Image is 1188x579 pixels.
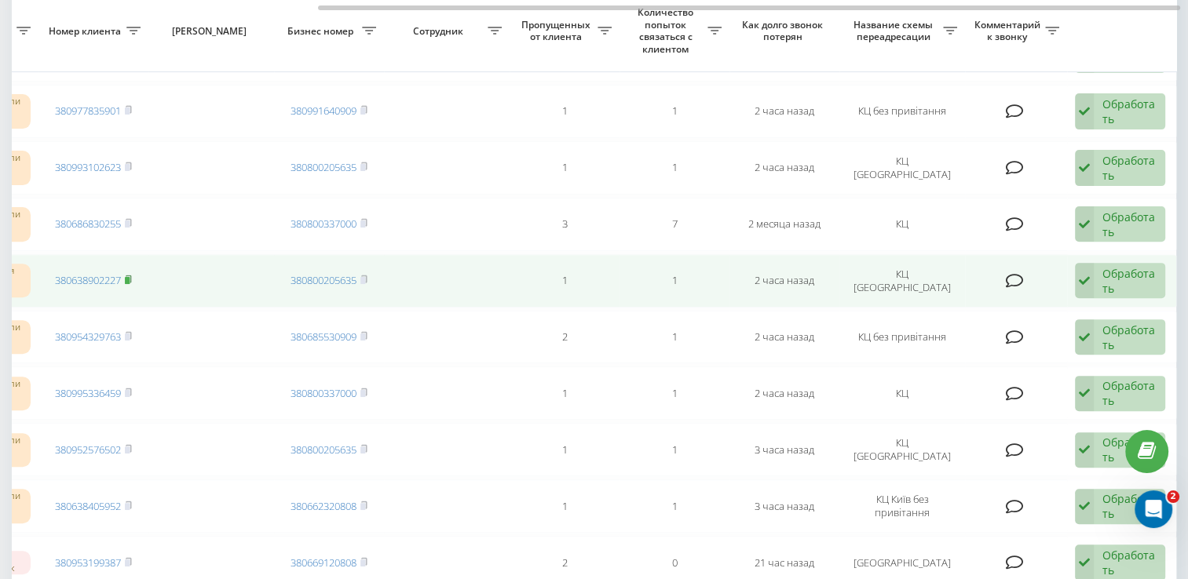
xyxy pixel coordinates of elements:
td: 1 [620,479,729,533]
td: 3 часа назад [729,423,839,476]
span: Пропущенных от клиента [517,19,598,43]
a: 380800205635 [291,442,356,457]
td: КЦ без привітання [839,85,965,138]
span: Название схемы переадресации [847,19,943,43]
td: 1 [510,423,620,476]
a: 380638405952 [55,499,121,513]
td: КЦ [GEOGRAPHIC_DATA] [839,141,965,195]
td: 1 [620,423,729,476]
a: 380954329763 [55,330,121,344]
div: Обработать [1102,322,1157,352]
td: 3 [510,198,620,251]
div: Обработать [1102,96,1157,126]
td: 1 [620,141,729,195]
td: 1 [620,366,729,420]
span: Бизнес номер [282,25,362,38]
td: 1 [620,254,729,308]
td: КЦ [GEOGRAPHIC_DATA] [839,423,965,476]
a: 380800337000 [291,386,356,400]
span: Номер клиента [46,25,126,38]
a: 380638902227 [55,273,121,287]
td: 2 часа назад [729,141,839,195]
span: Количество попыток связаться с клиентом [627,6,707,55]
td: 1 [510,85,620,138]
td: 1 [510,141,620,195]
td: КЦ Київ без привітання [839,479,965,533]
td: 7 [620,198,729,251]
a: 380991640909 [291,104,356,118]
a: 380685530909 [291,330,356,344]
iframe: Intercom live chat [1135,490,1172,528]
td: 1 [510,366,620,420]
a: 380800205635 [291,273,356,287]
span: 2 [1167,490,1179,503]
a: 380669120808 [291,555,356,570]
a: 380800337000 [291,217,356,231]
div: Обработать [1102,491,1157,521]
td: КЦ [GEOGRAPHIC_DATA] [839,254,965,308]
td: 2 часа назад [729,311,839,364]
div: Обработать [1102,209,1157,239]
a: 380995336459 [55,386,121,400]
td: КЦ [839,366,965,420]
div: Обработать [1102,378,1157,408]
td: КЦ [839,198,965,251]
td: КЦ без привітання [839,311,965,364]
td: 2 часа назад [729,366,839,420]
td: 1 [620,85,729,138]
td: 2 часа назад [729,254,839,308]
span: Комментарий к звонку [973,19,1045,43]
td: 1 [510,479,620,533]
a: 380993102623 [55,160,121,174]
a: 380800205635 [291,160,356,174]
span: Сотрудник [392,25,488,38]
div: Обработать [1102,153,1157,183]
a: 380977835901 [55,104,121,118]
div: Обработать [1102,266,1157,296]
div: Обработать [1102,435,1157,464]
td: 2 [510,311,620,364]
td: 3 часа назад [729,479,839,533]
a: 380953199387 [55,555,121,570]
td: 2 месяца назад [729,198,839,251]
a: 380686830255 [55,217,121,231]
td: 1 [510,254,620,308]
td: 2 часа назад [729,85,839,138]
a: 380662320808 [291,499,356,513]
span: [PERSON_NAME] [162,25,261,38]
td: 1 [620,311,729,364]
div: Обработать [1102,548,1157,577]
a: 380952576502 [55,442,121,457]
span: Как долго звонок потерян [742,19,827,43]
